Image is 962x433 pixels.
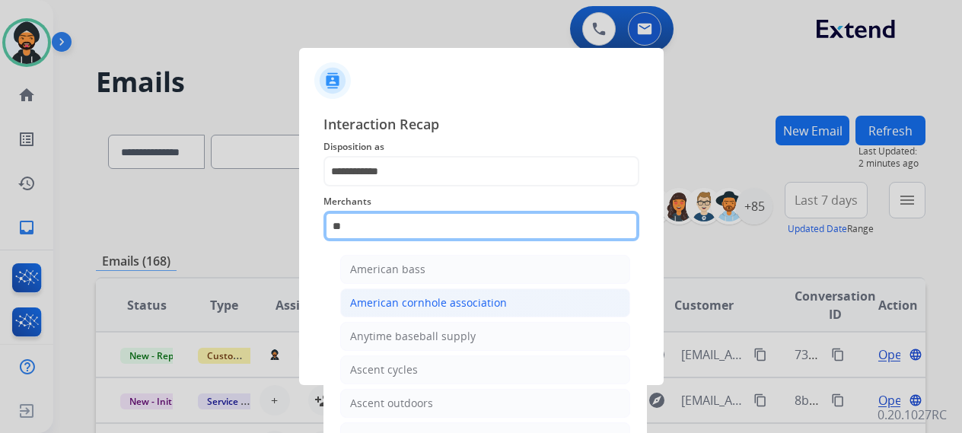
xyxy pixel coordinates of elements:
div: American cornhole association [350,295,507,310]
img: contactIcon [314,62,351,99]
div: Ascent outdoors [350,396,433,411]
span: Merchants [323,193,639,211]
div: American bass [350,262,425,277]
span: Disposition as [323,138,639,156]
div: Anytime baseball supply [350,329,476,344]
p: 0.20.1027RC [878,406,947,424]
span: Interaction Recap [323,113,639,138]
div: Ascent cycles [350,362,418,377]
